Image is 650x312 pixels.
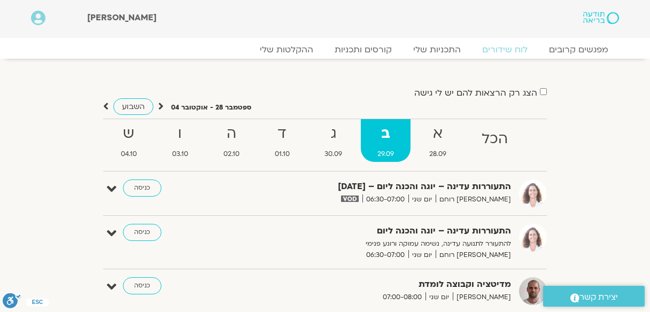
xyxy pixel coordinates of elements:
[362,249,408,261] span: 06:30-07:00
[123,224,161,241] a: כניסה
[308,119,359,162] a: ג30.09
[104,122,153,146] strong: ש
[249,224,511,238] strong: התעוררות עדינה – יוגה והכנה ליום
[413,119,463,162] a: א28.09
[436,194,511,205] span: [PERSON_NAME] רוחם
[156,122,205,146] strong: ו
[207,122,256,146] strong: ה
[207,119,256,162] a: ה02.10
[104,149,153,160] span: 04.10
[249,238,511,249] p: להתעורר לתנועה עדינה, נשימה עמוקה ורוגע פנימי
[156,149,205,160] span: 03.10
[579,290,618,305] span: יצירת קשר
[249,44,324,55] a: ההקלטות שלי
[324,44,403,55] a: קורסים ותכניות
[87,12,157,24] span: [PERSON_NAME]
[403,44,471,55] a: התכניות שלי
[408,194,436,205] span: יום שני
[341,196,359,202] img: vodicon
[31,44,619,55] nav: Menu
[408,249,436,261] span: יום שני
[436,249,511,261] span: [PERSON_NAME] רוחם
[413,149,463,160] span: 28.09
[425,292,453,303] span: יום שני
[453,292,511,303] span: [PERSON_NAME]
[113,98,153,115] a: השבוע
[465,127,524,151] strong: הכל
[156,119,205,162] a: ו03.10
[122,102,145,112] span: השבוע
[249,180,511,194] strong: התעוררות עדינה – יוגה והכנה ליום – [DATE]
[379,292,425,303] span: 07:00-08:00
[362,194,408,205] span: 06:30-07:00
[123,277,161,294] a: כניסה
[258,149,306,160] span: 01.10
[207,149,256,160] span: 02.10
[465,119,524,162] a: הכל
[249,277,511,292] strong: מדיטציה וקבוצה לומדת
[413,122,463,146] strong: א
[543,286,645,307] a: יצירת קשר
[538,44,619,55] a: מפגשים קרובים
[258,122,306,146] strong: ד
[104,119,153,162] a: ש04.10
[308,122,359,146] strong: ג
[361,122,411,146] strong: ב
[361,119,411,162] a: ב29.09
[258,119,306,162] a: ד01.10
[123,180,161,197] a: כניסה
[471,44,538,55] a: לוח שידורים
[308,149,359,160] span: 30.09
[361,149,411,160] span: 29.09
[171,102,251,113] p: ספטמבר 28 - אוקטובר 04
[414,88,537,98] label: הצג רק הרצאות להם יש לי גישה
